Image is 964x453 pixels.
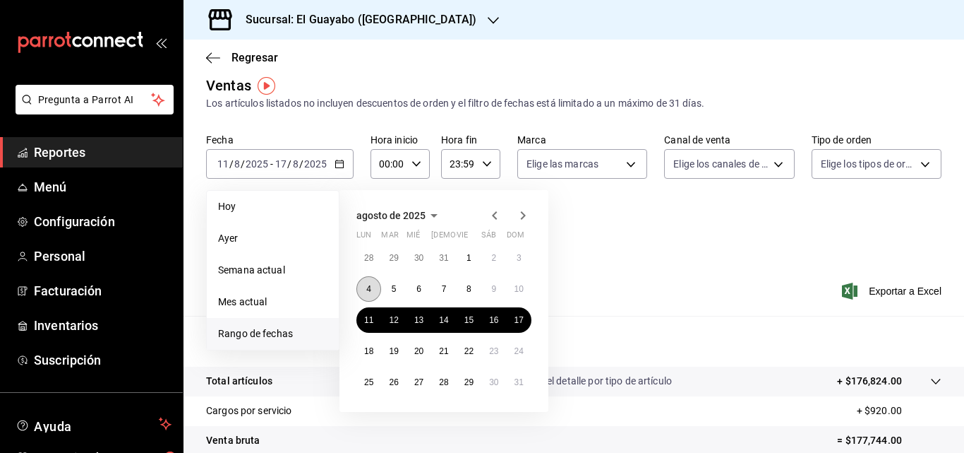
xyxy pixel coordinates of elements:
[381,339,406,364] button: 19 de agosto de 2025
[38,93,152,107] span: Pregunta a Parrot AI
[431,307,456,333] button: 14 de agosto de 2025
[837,374,902,389] p: + $176,824.00
[299,158,303,170] span: /
[481,245,506,271] button: 2 de agosto de 2025
[356,210,426,221] span: agosto de 2025
[34,212,171,231] span: Configuración
[439,253,448,263] abbr: 31 de julio de 2025
[439,315,448,325] abbr: 14 de agosto de 2025
[812,135,941,145] label: Tipo de orden
[275,158,287,170] input: --
[234,11,476,28] h3: Sucursal: El Guayabo ([GEOGRAPHIC_DATA])
[837,433,941,448] p: = $177,744.00
[206,135,354,145] label: Fecha
[464,315,474,325] abbr: 15 de agosto de 2025
[206,75,251,96] div: Ventas
[491,284,496,294] abbr: 9 de agosto de 2025
[457,307,481,333] button: 15 de agosto de 2025
[439,346,448,356] abbr: 21 de agosto de 2025
[664,135,794,145] label: Canal de venta
[381,276,406,302] button: 5 de agosto de 2025
[821,157,915,171] span: Elige los tipos de orden
[857,404,941,418] p: + $920.00
[218,263,327,278] span: Semana actual
[364,253,373,263] abbr: 28 de julio de 2025
[414,315,423,325] abbr: 13 de agosto de 2025
[406,230,420,245] abbr: miércoles
[414,346,423,356] abbr: 20 de agosto de 2025
[366,284,371,294] abbr: 4 de agosto de 2025
[381,370,406,395] button: 26 de agosto de 2025
[364,377,373,387] abbr: 25 de agosto de 2025
[206,404,292,418] p: Cargos por servicio
[489,377,498,387] abbr: 30 de agosto de 2025
[231,51,278,64] span: Regresar
[356,307,381,333] button: 11 de agosto de 2025
[234,158,241,170] input: --
[507,245,531,271] button: 3 de agosto de 2025
[457,370,481,395] button: 29 de agosto de 2025
[356,230,371,245] abbr: lunes
[34,416,153,433] span: Ayuda
[406,245,431,271] button: 30 de julio de 2025
[481,307,506,333] button: 16 de agosto de 2025
[464,346,474,356] abbr: 22 de agosto de 2025
[258,77,275,95] img: Tooltip marker
[218,295,327,310] span: Mes actual
[442,284,447,294] abbr: 7 de agosto de 2025
[292,158,299,170] input: --
[431,245,456,271] button: 31 de julio de 2025
[356,370,381,395] button: 25 de agosto de 2025
[507,276,531,302] button: 10 de agosto de 2025
[416,284,421,294] abbr: 6 de agosto de 2025
[356,245,381,271] button: 28 de julio de 2025
[481,276,506,302] button: 9 de agosto de 2025
[392,284,397,294] abbr: 5 de agosto de 2025
[34,351,171,370] span: Suscripción
[245,158,269,170] input: ----
[491,253,496,263] abbr: 2 de agosto de 2025
[34,316,171,335] span: Inventarios
[517,253,522,263] abbr: 3 de agosto de 2025
[218,199,327,214] span: Hoy
[217,158,229,170] input: --
[287,158,291,170] span: /
[356,339,381,364] button: 18 de agosto de 2025
[229,158,234,170] span: /
[845,283,941,300] button: Exportar a Excel
[218,326,327,341] span: Rango de fechas
[389,315,398,325] abbr: 12 de agosto de 2025
[431,339,456,364] button: 21 de agosto de 2025
[206,374,272,389] p: Total artículos
[481,230,496,245] abbr: sábado
[431,370,456,395] button: 28 de agosto de 2025
[370,135,430,145] label: Hora inicio
[464,377,474,387] abbr: 29 de agosto de 2025
[16,85,174,114] button: Pregunta a Parrot AI
[514,377,524,387] abbr: 31 de agosto de 2025
[489,346,498,356] abbr: 23 de agosto de 2025
[381,307,406,333] button: 12 de agosto de 2025
[439,377,448,387] abbr: 28 de agosto de 2025
[431,230,514,245] abbr: jueves
[270,158,273,170] span: -
[514,346,524,356] abbr: 24 de agosto de 2025
[34,281,171,300] span: Facturación
[507,370,531,395] button: 31 de agosto de 2025
[507,307,531,333] button: 17 de agosto de 2025
[489,315,498,325] abbr: 16 de agosto de 2025
[481,370,506,395] button: 30 de agosto de 2025
[389,377,398,387] abbr: 26 de agosto de 2025
[406,339,431,364] button: 20 de agosto de 2025
[514,284,524,294] abbr: 10 de agosto de 2025
[526,157,598,171] span: Elige las marcas
[206,433,260,448] p: Venta bruta
[431,276,456,302] button: 7 de agosto de 2025
[364,346,373,356] abbr: 18 de agosto de 2025
[457,230,468,245] abbr: viernes
[381,230,398,245] abbr: martes
[673,157,768,171] span: Elige los canales de venta
[406,307,431,333] button: 13 de agosto de 2025
[356,207,442,224] button: agosto de 2025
